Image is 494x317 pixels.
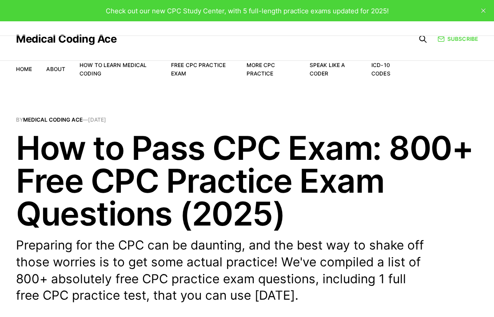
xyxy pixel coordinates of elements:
[46,66,65,72] a: About
[23,116,83,123] a: Medical Coding Ace
[171,62,226,77] a: Free CPC Practice Exam
[16,117,478,123] span: By —
[16,131,478,230] h1: How to Pass CPC Exam: 800+ Free CPC Practice Exam Questions (2025)
[371,62,390,77] a: ICD-10 Codes
[88,116,106,123] time: [DATE]
[347,273,494,317] iframe: portal-trigger
[476,4,490,18] button: close
[16,66,32,72] a: Home
[80,62,147,77] a: How to Learn Medical Coding
[106,7,389,15] span: Check out our new CPC Study Center, with 5 full-length practice exams updated for 2025!
[438,35,478,43] a: Subscribe
[16,237,425,304] p: Preparing for the CPC can be daunting, and the best way to shake off those worries is to get some...
[310,62,345,77] a: Speak Like a Coder
[16,34,116,44] a: Medical Coding Ace
[247,62,275,77] a: More CPC Practice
